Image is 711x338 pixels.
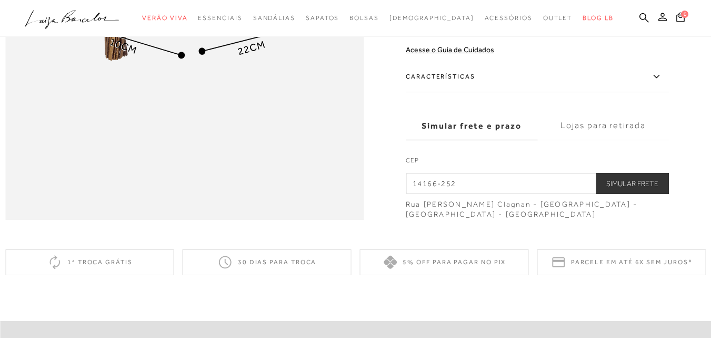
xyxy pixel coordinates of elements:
a: BLOG LB [583,8,613,28]
a: categoryNavScreenReaderText [349,8,379,28]
label: Simular frete e prazo [406,111,537,140]
a: noSubCategoriesText [389,8,474,28]
span: Bolsas [349,14,379,22]
input: CEP [406,173,669,194]
a: Acesse o Guia de Cuidados [406,45,494,53]
span: Essenciais [198,14,242,22]
a: categoryNavScreenReaderText [306,8,339,28]
a: categoryNavScreenReaderText [142,8,187,28]
label: CEP [406,155,669,170]
span: [DEMOGRAPHIC_DATA] [389,14,474,22]
div: 1ª troca grátis [5,249,174,275]
div: 30 dias para troca [183,249,352,275]
label: Características [406,61,669,92]
span: Acessórios [485,14,533,22]
label: Lojas para retirada [537,111,669,140]
span: Sapatos [306,14,339,22]
span: Verão Viva [142,14,187,22]
div: 5% off para pagar no PIX [360,249,529,275]
span: 0 [681,11,688,18]
div: Rua [PERSON_NAME] Clagnan - [GEOGRAPHIC_DATA] - [GEOGRAPHIC_DATA] - [GEOGRAPHIC_DATA] [406,199,669,220]
a: categoryNavScreenReaderText [198,8,242,28]
button: 0 [673,12,688,26]
a: categoryNavScreenReaderText [253,8,295,28]
button: Simular Frete [596,173,669,194]
a: categoryNavScreenReaderText [543,8,573,28]
span: Sandálias [253,14,295,22]
div: Parcele em até 6x sem juros* [537,249,706,275]
span: BLOG LB [583,14,613,22]
span: Outlet [543,14,573,22]
a: categoryNavScreenReaderText [485,8,533,28]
